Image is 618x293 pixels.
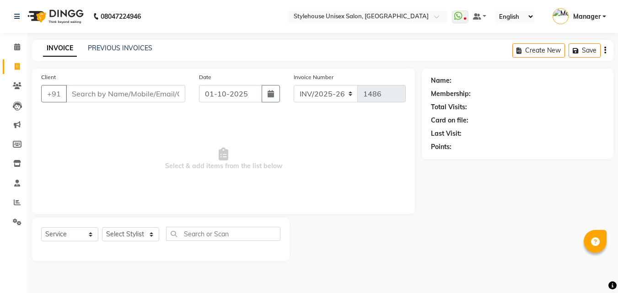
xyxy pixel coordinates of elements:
input: Search or Scan [166,227,280,241]
div: Last Visit: [431,129,462,139]
img: logo [23,4,86,29]
a: INVOICE [43,40,77,57]
label: Date [199,73,211,81]
img: Manager [553,8,569,24]
button: Save [569,43,601,58]
span: Manager [573,12,601,21]
iframe: chat widget [580,256,609,284]
div: Points: [431,142,451,152]
a: PREVIOUS INVOICES [88,44,152,52]
label: Invoice Number [294,73,333,81]
div: Total Visits: [431,102,467,112]
div: Card on file: [431,116,468,125]
button: Create New [512,43,565,58]
button: +91 [41,85,67,102]
input: Search by Name/Mobile/Email/Code [66,85,185,102]
label: Client [41,73,56,81]
span: Select & add items from the list below [41,113,406,205]
div: Membership: [431,89,471,99]
b: 08047224946 [101,4,141,29]
div: Name: [431,76,451,85]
